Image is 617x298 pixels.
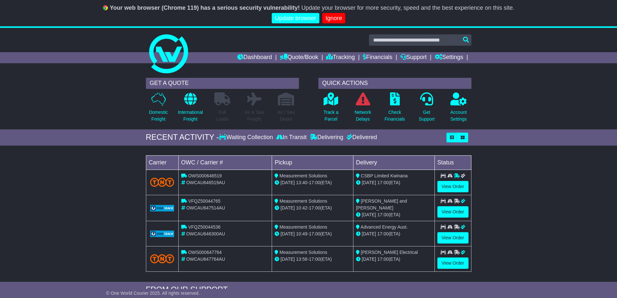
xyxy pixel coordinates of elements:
span: 17:00 [377,231,389,236]
div: - (ETA) [275,256,350,263]
a: Ignore [322,13,345,24]
a: Settings [435,52,463,63]
img: TNT_Domestic.png [150,254,174,263]
a: DomesticFreight [148,92,168,126]
td: Delivery [353,155,434,170]
span: 17:00 [377,256,389,262]
span: 17:00 [309,180,320,185]
span: OWS000647764 [188,250,222,255]
td: OWC / Carrier # [178,155,272,170]
span: Measurement Solutions [279,250,327,255]
img: TNT_Domestic.png [150,178,174,186]
a: Track aParcel [323,92,339,126]
span: OWS000646519 [188,173,222,178]
span: 13:40 [296,180,307,185]
p: Air / Sea Depot [278,109,295,123]
div: (ETA) [356,211,432,218]
p: Full Loads [214,109,231,123]
td: Pickup [272,155,353,170]
p: International Freight [178,109,203,123]
span: 17:00 [309,256,320,262]
span: [DATE] [362,256,376,262]
div: - (ETA) [275,205,350,211]
div: RECENT ACTIVITY - [146,133,219,142]
span: OWCAU647764AU [186,256,225,262]
a: NetworkDelays [354,92,371,126]
p: Domestic Freight [149,109,168,123]
span: [DATE] [362,231,376,236]
td: Status [434,155,471,170]
img: GetCarrierServiceLogo [150,205,174,211]
span: [DATE] [362,212,376,217]
span: [PERSON_NAME] and [PERSON_NAME] [356,198,407,210]
span: VFQZ50044536 [188,224,220,230]
div: QUICK ACTIONS [318,78,471,89]
p: Track a Parcel [324,109,338,123]
div: GET A QUOTE [146,78,299,89]
span: © One World Courier 2025. All rights reserved. [106,291,200,296]
div: Waiting Collection [219,134,274,141]
a: GetSupport [418,92,435,126]
a: AccountSettings [450,92,467,126]
span: Measurement Solutions [279,173,327,178]
span: Update your browser for more security, speed and the best experience on this site. [301,5,514,11]
a: Dashboard [237,52,272,63]
span: [DATE] [280,256,295,262]
span: 17:00 [377,212,389,217]
img: GetCarrierServiceLogo [150,231,174,237]
span: 10:42 [296,205,307,210]
a: Tracking [326,52,355,63]
div: - (ETA) [275,179,350,186]
p: Account Settings [450,109,467,123]
p: Check Financials [385,109,405,123]
span: OWCAU646300AU [186,231,225,236]
a: View Order [437,232,469,244]
a: View Order [437,257,469,269]
a: Update browser [272,13,319,24]
span: 17:00 [309,205,320,210]
a: View Order [437,181,469,192]
div: FROM OUR SUPPORT [146,285,471,294]
span: [DATE] [280,231,295,236]
span: VFQZ50044765 [188,198,220,204]
p: Air & Sea Freight [245,109,264,123]
span: 10:49 [296,231,307,236]
span: Advanced Energy Aust. [361,224,408,230]
span: [DATE] [280,205,295,210]
a: CheckFinancials [384,92,405,126]
a: Financials [363,52,392,63]
span: 17:00 [377,180,389,185]
div: In Transit [275,134,308,141]
a: Quote/Book [280,52,318,63]
p: Network Delays [354,109,371,123]
span: [DATE] [280,180,295,185]
p: Get Support [419,109,434,123]
div: (ETA) [356,231,432,237]
td: Carrier [146,155,178,170]
span: 13:58 [296,256,307,262]
a: Support [400,52,427,63]
a: View Order [437,206,469,218]
span: 17:00 [309,231,320,236]
a: InternationalFreight [178,92,203,126]
div: (ETA) [356,179,432,186]
span: Measurement Solutions [279,198,327,204]
div: - (ETA) [275,231,350,237]
div: Delivering [308,134,345,141]
span: Measurement Solutions [279,224,327,230]
b: Your web browser (Chrome 119) has a serious security vulnerability! [110,5,300,11]
span: [DATE] [362,180,376,185]
span: OWCAU646519AU [186,180,225,185]
div: (ETA) [356,256,432,263]
span: OWCAU647514AU [186,205,225,210]
div: Delivered [345,134,377,141]
span: [PERSON_NAME] Electrical [361,250,418,255]
span: CSBP Limited Kwinana [361,173,408,178]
